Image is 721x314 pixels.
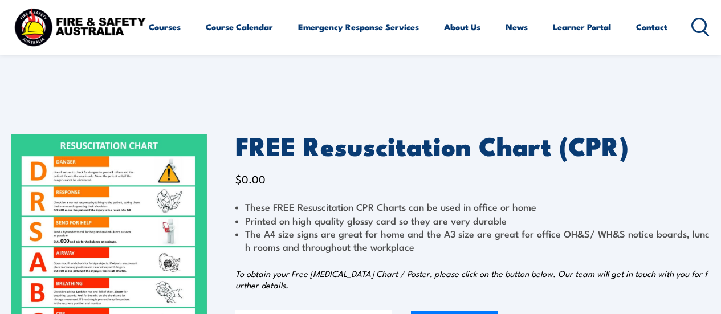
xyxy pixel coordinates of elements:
[298,13,419,40] a: Emergency Response Services
[235,214,710,227] li: Printed on high quality glossy card so they are very durable
[444,13,480,40] a: About Us
[636,13,667,40] a: Contact
[553,13,611,40] a: Learner Portal
[235,267,707,291] em: To obtain your Free [MEDICAL_DATA] Chart / Poster, please click on the button below. Our team wil...
[235,200,710,213] li: These FREE Resuscitation CPR Charts can be used in office or home
[235,134,710,156] h1: FREE Resuscitation Chart (CPR)
[149,13,181,40] a: Courses
[506,13,528,40] a: News
[206,13,273,40] a: Course Calendar
[235,171,242,186] span: $
[235,171,266,186] bdi: 0.00
[235,227,710,254] li: The A4 size signs are great for home and the A3 size are great for office OH&S/ WH&S notice board...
